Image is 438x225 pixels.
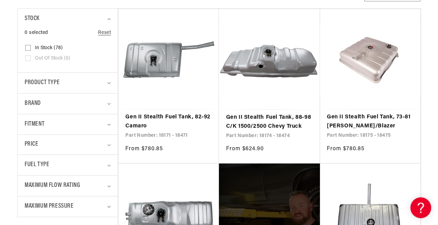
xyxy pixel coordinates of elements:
[25,196,111,217] summary: Maximum Pressure (0 selected)
[25,135,111,154] summary: Price
[98,29,111,37] a: Reset
[25,140,38,149] span: Price
[25,175,111,196] summary: Maximum Flow Rating (0 selected)
[25,160,49,170] span: Fuel Type
[226,113,313,131] a: Gen II Stealth Fuel Tank, 88-98 C/K 1500/2500 Chevy Truck
[25,114,111,135] summary: Fitment (0 selected)
[25,181,80,191] span: Maximum Flow Rating
[25,73,111,93] summary: Product type (0 selected)
[25,14,39,24] span: Stock
[25,119,44,129] span: Fitment
[25,155,111,175] summary: Fuel Type (0 selected)
[25,93,111,114] summary: Brand (0 selected)
[125,113,212,130] a: Gen II Stealth Fuel Tank, 82-92 Camaro
[25,201,74,211] span: Maximum Pressure
[35,55,70,62] span: Out of stock (0)
[327,113,413,130] a: Gen II Stealth Fuel Tank, 73-81 [PERSON_NAME]/Blazer
[25,9,111,29] summary: Stock (0 selected)
[25,78,60,88] span: Product type
[35,45,63,51] span: In stock (78)
[25,99,41,109] span: Brand
[25,29,48,37] span: 0 selected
